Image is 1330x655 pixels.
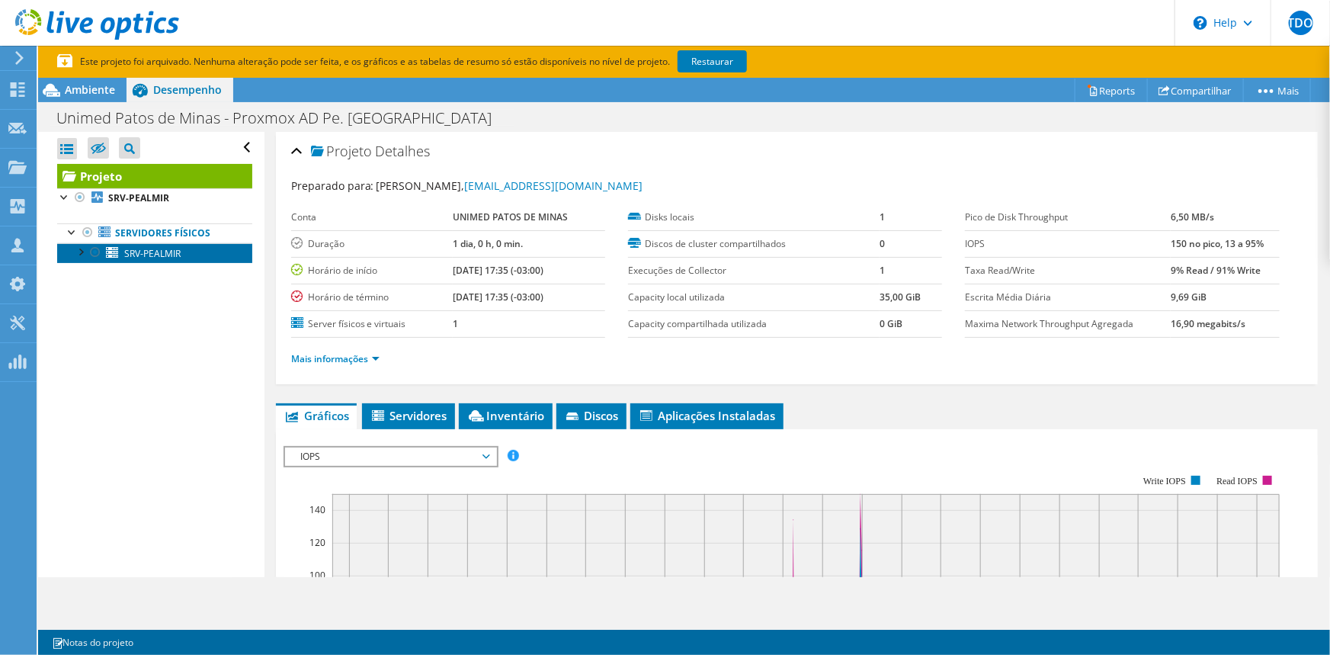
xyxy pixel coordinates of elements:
[453,317,458,330] b: 1
[1171,317,1245,330] b: 16,90 megabits/s
[108,191,169,204] b: SRV-PEALMIR
[1143,476,1186,486] text: Write IOPS
[628,263,880,278] label: Execuções de Collector
[57,223,252,243] a: Servidores físicos
[1171,291,1207,303] b: 9,69 GiB
[880,237,885,250] b: 0
[291,210,453,225] label: Conta
[57,164,252,188] a: Projeto
[65,82,115,97] span: Ambiente
[41,633,144,652] a: Notas do projeto
[965,236,1171,252] label: IOPS
[291,352,380,365] a: Mais informações
[1243,79,1311,102] a: Mais
[965,263,1171,278] label: Taxa Read/Write
[309,536,325,549] text: 120
[628,236,880,252] label: Discos de cluster compartilhados
[965,316,1171,332] label: Maxima Network Throughput Agregada
[291,290,453,305] label: Horário de término
[124,247,181,260] span: SRV-PEALMIR
[453,264,543,277] b: [DATE] 17:35 (-03:00)
[50,110,515,127] h1: Unimed Patos de Minas - Proxmox AD Pe. [GEOGRAPHIC_DATA]
[1075,79,1148,102] a: Reports
[57,188,252,208] a: SRV-PEALMIR
[291,263,453,278] label: Horário de início
[678,50,747,72] a: Restaurar
[1171,210,1214,223] b: 6,50 MB/s
[57,243,252,263] a: SRV-PEALMIR
[880,210,885,223] b: 1
[1216,476,1258,486] text: Read IOPS
[311,144,372,159] span: Projeto
[1289,11,1313,35] span: JTDOJ
[965,290,1171,305] label: Escrita Média Diária
[1194,16,1207,30] svg: \n
[309,569,325,582] text: 100
[965,210,1171,225] label: Pico de Disk Throughput
[638,408,776,423] span: Aplicações Instaladas
[880,317,902,330] b: 0 GiB
[1171,264,1261,277] b: 9% Read / 91% Write
[376,142,431,160] span: Detalhes
[370,408,447,423] span: Servidores
[628,210,880,225] label: Disks locais
[291,236,453,252] label: Duração
[465,178,643,193] a: [EMAIL_ADDRESS][DOMAIN_NAME]
[1171,237,1264,250] b: 150 no pico, 13 a 95%
[453,210,568,223] b: UNIMED PATOS DE MINAS
[564,408,619,423] span: Discos
[377,178,643,193] span: [PERSON_NAME],
[153,82,222,97] span: Desempenho
[453,291,543,303] b: [DATE] 17:35 (-03:00)
[293,448,489,466] span: IOPS
[284,408,349,423] span: Gráficos
[628,290,880,305] label: Capacity local utilizada
[1147,79,1244,102] a: Compartilhar
[466,408,545,423] span: Inventário
[291,178,374,193] label: Preparado para:
[291,316,453,332] label: Server físicos e virtuais
[309,503,325,516] text: 140
[628,316,880,332] label: Capacity compartilhada utilizada
[880,264,885,277] b: 1
[57,53,804,70] p: Este projeto foi arquivado. Nenhuma alteração pode ser feita, e os gráficos e as tabelas de resum...
[453,237,523,250] b: 1 dia, 0 h, 0 min.
[880,291,921,303] b: 35,00 GiB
